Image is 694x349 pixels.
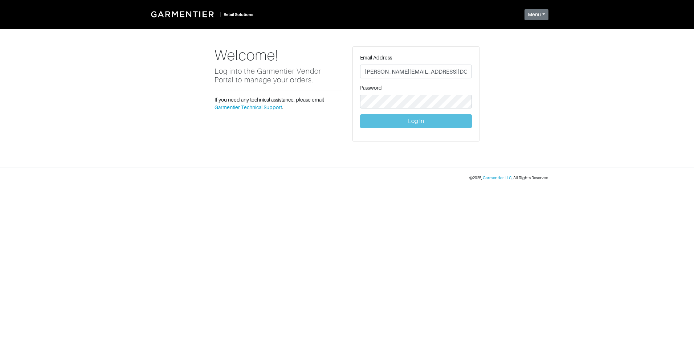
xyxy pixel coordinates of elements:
small: Retail Solutions [224,12,253,17]
button: Menu [524,9,548,20]
a: Garmentier Technical Support [215,104,282,110]
a: |Retail Solutions [146,6,256,22]
p: If you need any technical assistance, please email . [215,96,342,111]
label: Email Address [360,54,392,62]
small: © 2025 , , All Rights Reserved [469,176,548,180]
a: Garmentier LLC [483,176,512,180]
h1: Welcome! [215,46,342,64]
div: | [220,11,221,18]
button: Log In [360,114,472,128]
img: Garmentier [147,7,220,21]
label: Password [360,84,382,92]
h5: Log into the Garmentier Vendor Portal to manage your orders. [215,67,342,84]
